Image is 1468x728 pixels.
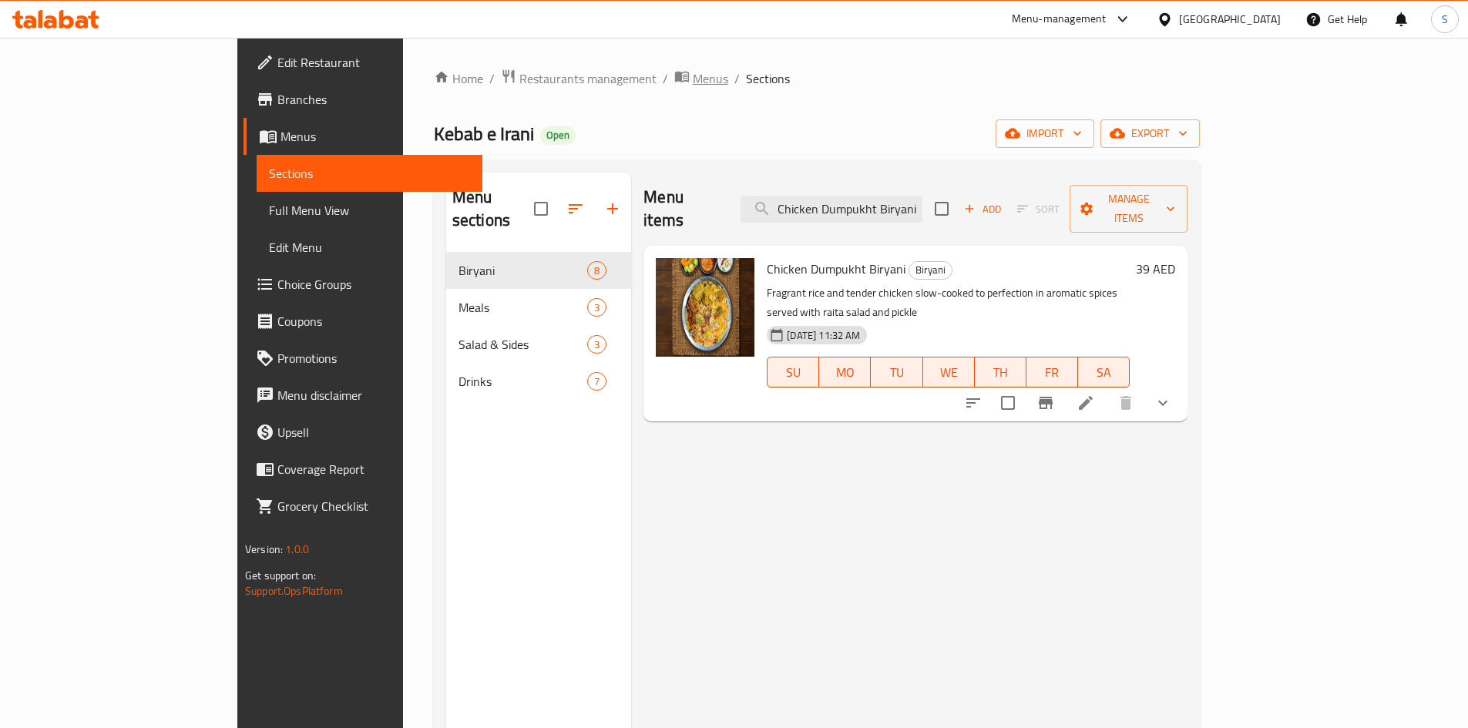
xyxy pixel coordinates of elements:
span: TU [877,361,916,384]
li: / [663,69,668,88]
span: FR [1033,361,1072,384]
button: FR [1026,357,1078,387]
span: 1.0.0 [285,539,309,559]
span: Choice Groups [277,275,470,294]
span: Edit Restaurant [277,53,470,72]
span: Manage items [1082,190,1175,228]
p: Fragrant rice and tender chicken slow-cooked to perfection in aromatic spices served with raita s... [767,283,1130,322]
span: Branches [277,90,470,109]
a: Grocery Checklist [244,488,482,525]
span: Coverage Report [277,460,470,478]
span: Upsell [277,423,470,441]
div: Biryani8 [446,252,632,289]
div: Salad & Sides3 [446,326,632,363]
span: Salad & Sides [459,335,587,354]
svg: Show Choices [1154,394,1172,412]
button: show more [1144,384,1181,421]
span: Menus [280,127,470,146]
a: Menus [244,118,482,155]
a: Edit Menu [257,229,482,266]
a: Branches [244,81,482,118]
div: Menu-management [1012,10,1107,29]
input: search [741,196,922,223]
span: Biryani [459,261,587,280]
span: Menu disclaimer [277,386,470,404]
span: Restaurants management [519,69,657,88]
button: import [996,119,1094,148]
span: TH [981,361,1020,384]
span: Select to update [992,387,1024,419]
span: SU [774,361,813,384]
span: Select section [925,193,958,225]
span: Kebab e Irani [434,116,534,151]
button: Add section [594,190,631,227]
span: Chicken Dumpukht Biryani [767,257,905,280]
a: Restaurants management [501,69,657,89]
button: Add [958,197,1007,221]
div: Meals3 [446,289,632,326]
button: sort-choices [955,384,992,421]
li: / [734,69,740,88]
button: SU [767,357,819,387]
a: Menus [674,69,728,89]
span: import [1008,124,1082,143]
span: SA [1084,361,1124,384]
span: Meals [459,298,587,317]
h2: Menu items [643,186,722,232]
a: Upsell [244,414,482,451]
span: WE [929,361,969,384]
span: Select section first [1007,197,1070,221]
button: WE [923,357,975,387]
button: MO [819,357,871,387]
span: Sections [746,69,790,88]
div: items [587,372,606,391]
div: [GEOGRAPHIC_DATA] [1179,11,1281,28]
span: Open [540,129,576,142]
a: Full Menu View [257,192,482,229]
span: Promotions [277,349,470,367]
span: export [1113,124,1188,143]
button: Manage items [1070,185,1188,233]
div: items [587,298,606,317]
button: Branch-specific-item [1027,384,1064,421]
span: Add [962,200,1003,218]
span: 3 [588,337,606,352]
button: export [1100,119,1200,148]
a: Edit Restaurant [244,44,482,81]
span: 7 [588,374,606,389]
a: Promotions [244,340,482,377]
nav: breadcrumb [434,69,1200,89]
a: Sections [257,155,482,192]
span: Sort sections [557,190,594,227]
a: Menu disclaimer [244,377,482,414]
img: Chicken Dumpukht Biryani [656,258,754,357]
li: / [489,69,495,88]
span: Get support on: [245,565,316,585]
a: Coverage Report [244,451,482,488]
span: Version: [245,539,283,559]
div: items [587,335,606,354]
a: Support.OpsPlatform [245,581,343,601]
span: 3 [588,300,606,315]
div: Drinks7 [446,363,632,400]
span: [DATE] 11:32 AM [781,328,866,343]
span: Drinks [459,372,587,391]
span: Full Menu View [269,201,470,220]
a: Choice Groups [244,266,482,303]
span: Menus [693,69,728,88]
h6: 39 AED [1136,258,1175,280]
a: Coupons [244,303,482,340]
nav: Menu sections [446,246,632,406]
div: Open [540,126,576,145]
span: Sections [269,164,470,183]
a: Edit menu item [1077,394,1095,412]
h2: Menu sections [452,186,535,232]
button: delete [1107,384,1144,421]
span: Grocery Checklist [277,497,470,515]
span: Biryani [909,261,952,279]
button: TU [871,357,922,387]
span: Edit Menu [269,238,470,257]
span: S [1442,11,1448,28]
span: Coupons [277,312,470,330]
span: MO [825,361,865,384]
